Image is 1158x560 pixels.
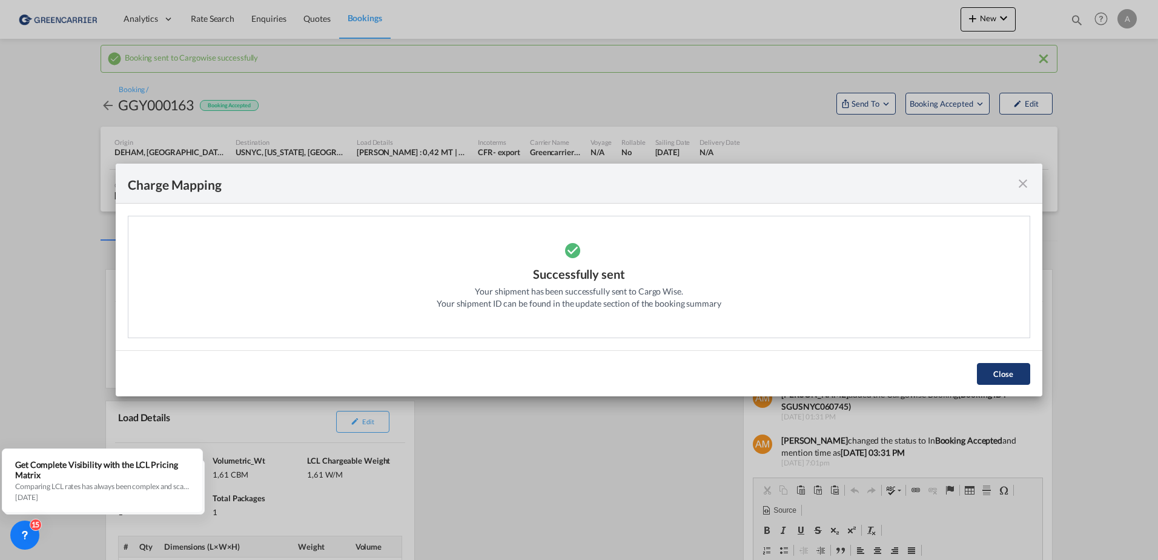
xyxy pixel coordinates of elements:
[116,164,1042,396] md-dialog: Please note ...
[437,298,721,310] div: Your shipment ID can be found in the update section of the booking summary
[12,12,277,25] body: Editor, editor4
[128,176,222,191] div: Charge Mapping
[977,363,1030,385] button: Close
[564,235,594,265] md-icon: icon-checkbox-marked-circle
[533,265,624,285] div: Successfully sent
[475,285,683,298] div: Your shipment has been successfully sent to Cargo Wise.
[1016,176,1030,191] md-icon: icon-close fg-AAA8AD cursor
